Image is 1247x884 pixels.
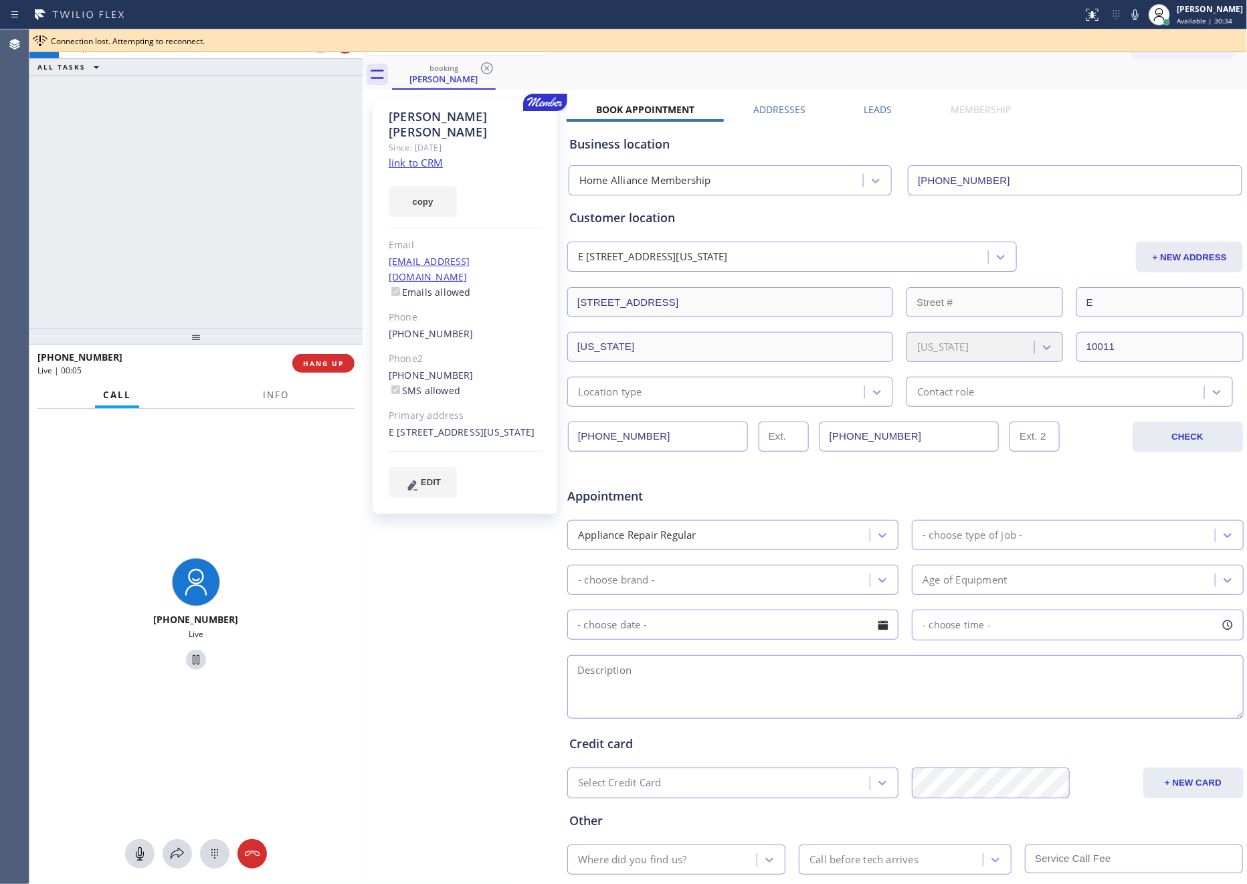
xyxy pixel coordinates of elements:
input: Phone Number 2 [820,422,999,452]
input: Ext. 2 [1010,422,1060,452]
button: Hang up [237,839,267,869]
div: Select Credit Card [578,776,662,791]
button: + NEW CARD [1143,768,1244,798]
button: Hold Customer [186,650,206,670]
input: Phone Number [568,422,748,452]
span: HANG UP [303,359,344,368]
span: [PHONE_NUMBER] [154,613,239,626]
label: Membership [951,103,1012,116]
div: Credit card [569,735,1242,753]
div: - choose brand - [578,572,655,588]
div: E [STREET_ADDRESS][US_STATE] [389,425,542,440]
span: Appointment [567,487,791,505]
div: - choose type of job - [923,527,1022,543]
span: Connection lost. Attempting to reconnect. [51,35,205,47]
div: Phone [389,310,542,325]
label: SMS allowed [389,384,460,397]
span: Live [189,628,203,640]
a: [PHONE_NUMBER] [389,369,474,381]
div: Since: [DATE] [389,140,542,155]
input: ZIP [1076,332,1244,362]
span: Call [103,389,131,401]
div: Where did you find us? [578,852,686,867]
a: link to CRM [389,156,443,169]
div: Location type [578,384,642,400]
label: Addresses [753,103,805,116]
div: Primary address [389,408,542,424]
div: Appliance Repair Regular [578,527,696,543]
button: + NEW ADDRESS [1136,242,1243,272]
a: [EMAIL_ADDRESS][DOMAIN_NAME] [389,255,470,283]
input: Emails allowed [391,287,400,296]
div: Age of Equipment [923,572,1007,588]
button: Mute [1126,5,1145,24]
button: Open dialpad [200,839,229,869]
span: - choose time - [923,618,991,631]
div: Customer location [569,209,1242,227]
div: [PERSON_NAME] [393,73,494,85]
div: [PERSON_NAME] [PERSON_NAME] [389,109,542,140]
input: Phone Number [908,165,1242,195]
input: Ext. [759,422,809,452]
input: SMS allowed [391,385,400,394]
div: Contact role [917,384,974,400]
div: [PERSON_NAME] [1177,3,1243,15]
label: Book Appointment [596,103,694,116]
span: EDIT [421,477,441,487]
button: HANG UP [292,354,355,373]
input: Address [567,287,893,317]
input: Service Call Fee [1025,845,1243,873]
div: Business location [569,135,1242,153]
div: Other [569,812,1242,830]
input: City [567,332,893,362]
input: Street # [906,287,1063,317]
button: Info [255,382,297,408]
button: Call [95,382,139,408]
div: Phone2 [389,351,542,367]
div: Call before tech arrives [809,852,919,867]
span: Info [263,389,289,401]
span: Live | 00:05 [37,365,82,376]
button: ALL TASKS [29,59,112,75]
input: Apt. # [1076,287,1244,317]
span: ALL TASKS [37,62,86,72]
input: - choose date - [567,610,898,640]
span: [PHONE_NUMBER] [37,351,122,363]
label: Emails allowed [389,286,471,298]
button: EDIT [389,467,457,498]
div: Amanda Pollack [393,60,494,88]
span: Available | 30:34 [1177,16,1232,25]
div: E [STREET_ADDRESS][US_STATE] [578,250,728,265]
button: CHECK [1133,422,1243,452]
label: Leads [864,103,892,116]
div: booking [393,63,494,73]
button: Mute [125,839,155,869]
button: copy [389,186,457,217]
a: [PHONE_NUMBER] [389,327,474,340]
div: Home Alliance Membership [579,173,711,189]
button: Open directory [163,839,192,869]
div: Email [389,238,542,253]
